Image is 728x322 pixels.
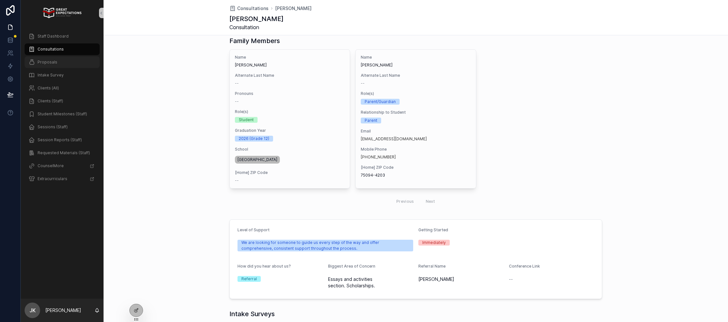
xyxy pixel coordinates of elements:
[361,110,470,115] span: Relationship to Student
[361,165,470,170] span: [Home] ZIP Code
[38,124,68,130] span: Sessions (Staff)
[509,276,513,282] span: --
[237,264,291,269] span: How did you hear about us?
[235,128,345,133] span: Graduation Year
[365,99,396,105] div: Parent/Guardian
[21,26,104,193] div: scrollable content
[38,73,64,78] span: Intake Survey
[235,99,239,104] span: --
[235,147,345,152] span: School
[239,117,254,123] div: Student
[25,69,100,81] a: Intake Survey
[328,276,414,289] span: Essays and activities section. Scholarships.
[361,73,470,78] span: Alternate Last Name
[25,95,100,107] a: Clients (Staff)
[25,173,100,185] a: Extracurriculars
[25,147,100,159] a: Requested Materials (Staff)
[422,240,446,246] div: Immediately
[38,111,87,117] span: Student Milestones (Staff)
[43,8,81,18] img: App logo
[361,81,365,86] span: --
[38,34,69,39] span: Staff Dashboard
[25,43,100,55] a: Consultations
[229,5,269,12] a: Consultations
[237,157,277,162] span: [GEOGRAPHIC_DATA]
[229,49,350,189] a: Name[PERSON_NAME]Alternate Last Name--Pronouns--Role(s)StudentGraduation Year2026 (Grade 12)Schoo...
[239,136,269,142] div: 2026 (Grade 12)
[241,276,257,282] div: Referral
[237,227,270,232] span: Level of Support
[25,134,100,146] a: Session Reports (Staff)
[275,5,312,12] a: [PERSON_NAME]
[361,155,396,160] a: [PHONE_NUMBER]
[25,108,100,120] a: Student Milestones (Staff)
[235,178,239,183] span: --
[418,276,504,282] span: [PERSON_NAME]
[235,63,345,68] span: [PERSON_NAME]
[38,163,64,168] span: CounselMore
[237,5,269,12] span: Consultations
[38,86,59,91] span: Clients (All)
[25,82,100,94] a: Clients (All)
[361,63,470,68] span: [PERSON_NAME]
[38,176,67,181] span: Extracurriculars
[229,36,280,45] h1: Family Members
[38,98,63,104] span: Clients (Staff)
[25,30,100,42] a: Staff Dashboard
[229,23,283,31] span: Consultation
[235,170,345,175] span: [Home] ZIP Code
[45,307,81,314] p: [PERSON_NAME]
[29,306,36,314] span: JK
[355,49,476,189] a: Name[PERSON_NAME]Alternate Last Name--Role(s)Parent/GuardianRelationship to StudentParentEmail[EM...
[361,173,470,178] span: 75094-4203
[38,47,64,52] span: Consultations
[229,309,275,318] h1: Intake Surveys
[235,109,345,114] span: Role(s)
[25,160,100,172] a: CounselMore
[328,264,375,269] span: Biggest Area of Concern
[235,81,239,86] span: --
[361,129,470,134] span: Email
[361,91,470,96] span: Role(s)
[361,55,470,60] span: Name
[38,137,82,143] span: Session Reports (Staff)
[235,55,345,60] span: Name
[38,60,57,65] span: Proposals
[25,121,100,133] a: Sessions (Staff)
[361,147,470,152] span: Mobile Phone
[38,150,90,155] span: Requested Materials (Staff)
[509,264,540,269] span: Conference Link
[229,14,283,23] h1: [PERSON_NAME]
[418,227,448,232] span: Getting Started
[235,73,345,78] span: Alternate Last Name
[241,240,409,251] div: We are looking for someone to guide us every step of the way and offer comprehensive, consistent ...
[418,264,446,269] span: Referral Name
[25,56,100,68] a: Proposals
[365,118,377,123] div: Parent
[235,91,345,96] span: Pronouns
[361,136,427,142] a: [EMAIL_ADDRESS][DOMAIN_NAME]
